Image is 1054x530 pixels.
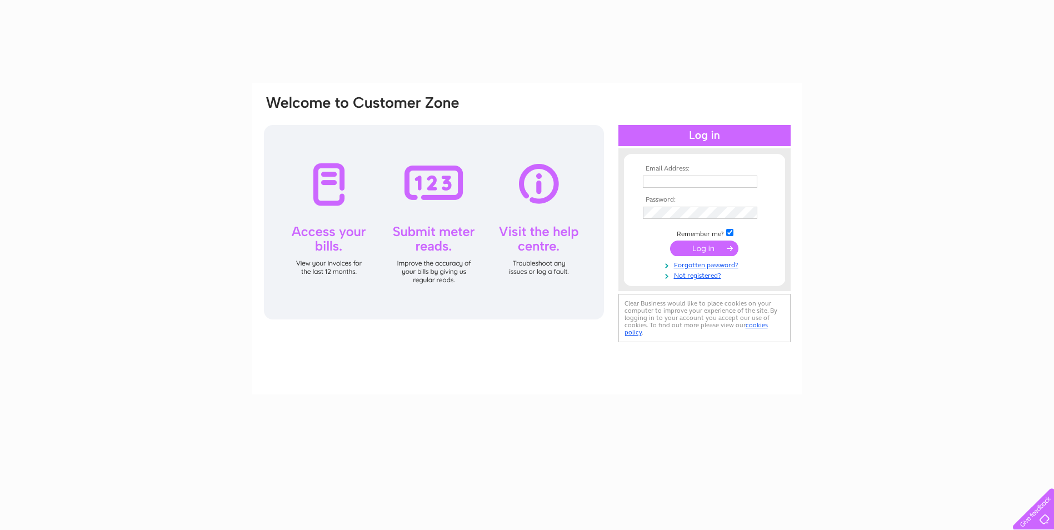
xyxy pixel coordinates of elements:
[670,241,738,256] input: Submit
[640,227,769,238] td: Remember me?
[640,196,769,204] th: Password:
[640,165,769,173] th: Email Address:
[618,294,791,342] div: Clear Business would like to place cookies on your computer to improve your experience of the sit...
[643,269,769,280] a: Not registered?
[625,321,768,336] a: cookies policy
[643,259,769,269] a: Forgotten password?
